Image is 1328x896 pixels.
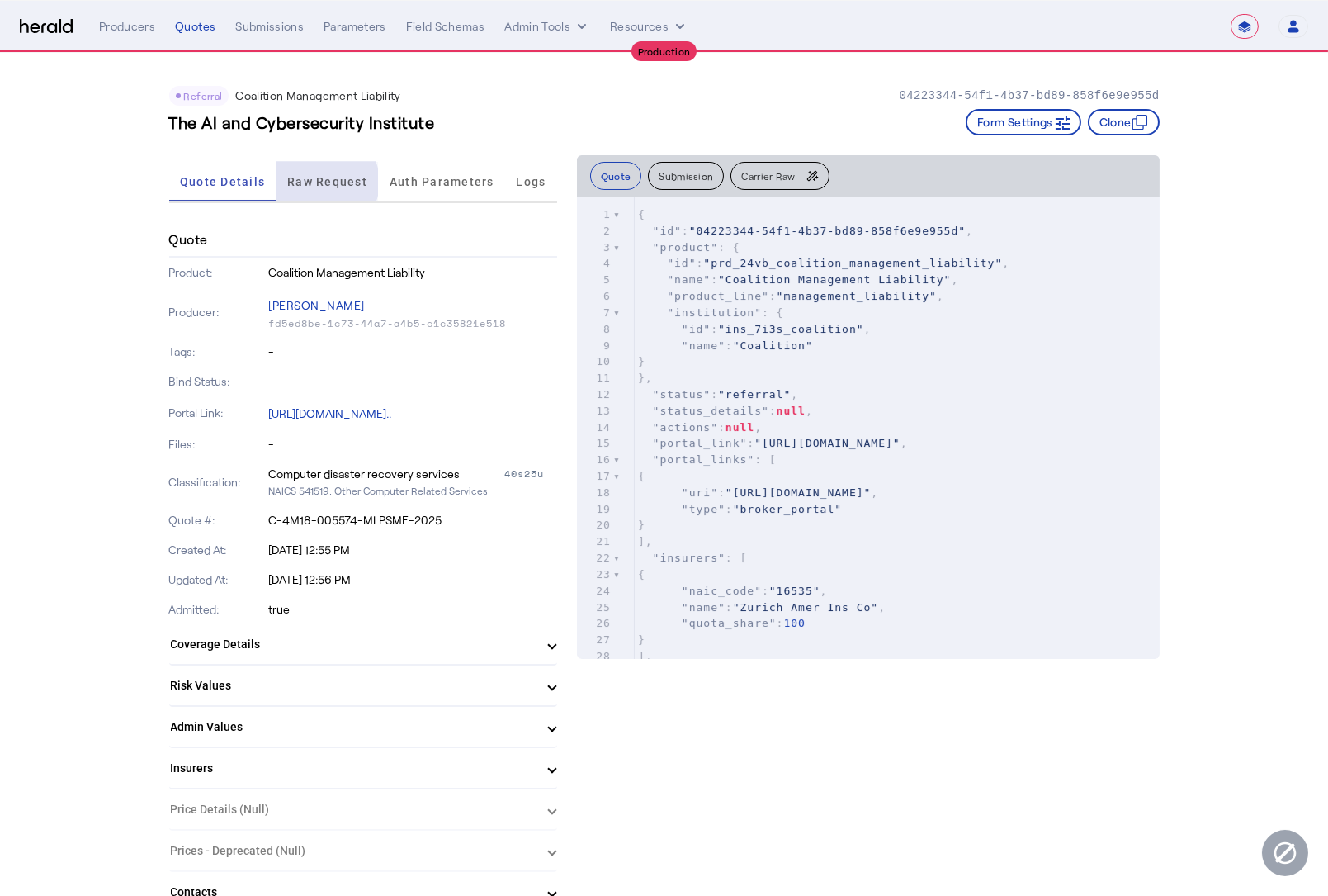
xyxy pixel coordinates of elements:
[682,617,777,629] span: "quota_share"
[268,512,557,529] p: C-4M18-005574-MLPSME-2025
[638,470,645,482] span: {
[638,273,958,286] span: : ,
[169,230,208,249] h4: Quote
[638,585,828,597] span: : ,
[638,225,973,237] span: : ,
[516,176,546,187] span: Logs
[1088,109,1160,135] button: Clone
[169,304,266,320] p: Producer:
[504,18,590,35] button: internal dropdown menu
[184,90,223,102] span: Referral
[577,420,613,436] div: 14
[777,290,937,302] span: "management_liability"
[577,206,613,223] div: 1
[653,437,748,449] span: "portal_link"
[590,162,642,190] button: Quote
[682,585,762,597] span: "naic_code"
[577,600,613,616] div: 25
[667,306,762,319] span: "institution"
[577,435,613,452] div: 15
[577,583,613,600] div: 24
[171,677,536,695] mat-panel-title: Risk Values
[268,373,557,390] p: -
[653,552,725,564] span: "insurers"
[577,197,1160,659] herald-code-block: quote
[653,405,769,417] span: "status_details"
[718,323,864,335] span: "ins_7i3s_coalition"
[577,255,613,272] div: 4
[169,344,266,360] p: Tags:
[777,405,806,417] span: null
[268,542,557,558] p: [DATE] 12:55 PM
[638,405,813,417] span: : ,
[741,171,795,181] span: Carrier Raw
[577,632,613,648] div: 27
[667,290,769,302] span: "product_line"
[175,18,215,35] div: Quotes
[648,162,724,190] button: Submission
[171,760,536,777] mat-panel-title: Insurers
[769,585,820,597] span: "16535"
[703,257,1002,269] span: "prd_24vb_coalition_management_liability"
[638,241,740,254] span: : {
[235,18,304,35] div: Submissions
[171,636,536,653] mat-panel-title: Coverage Details
[169,436,266,453] p: Files:
[268,406,391,420] a: [URL][DOMAIN_NAME]..
[783,617,805,629] span: 100
[268,317,557,330] p: fd5ed8be-1c73-44a7-a4b5-c1c35821e518
[638,388,798,401] span: : ,
[577,550,613,567] div: 22
[718,388,791,401] span: "referral"
[733,339,813,352] span: "Coalition"
[169,748,557,788] mat-expansion-panel-header: Insurers
[577,321,613,338] div: 8
[169,111,435,134] h3: The AI and Cybersecurity Institute
[20,19,73,35] img: Herald Logo
[577,288,613,305] div: 6
[180,176,265,187] span: Quote Details
[577,517,613,533] div: 20
[169,512,266,529] p: Quote #:
[169,474,266,491] p: Classification:
[268,264,557,281] p: Coalition Management Liability
[577,501,613,518] div: 19
[682,323,711,335] span: "id"
[631,41,697,61] div: Production
[638,437,908,449] span: : ,
[667,257,696,269] span: "id"
[577,353,613,370] div: 10
[268,482,557,499] p: NAICS 541519: Other Computer Related Services
[99,18,155,35] div: Producers
[682,339,725,352] span: "name"
[577,239,613,256] div: 3
[638,503,842,515] span: :
[169,601,266,618] p: Admitted:
[638,617,806,629] span: :
[638,650,653,662] span: ],
[268,294,557,317] p: [PERSON_NAME]
[638,633,645,646] span: }
[638,257,1009,269] span: : ,
[730,162,829,190] button: Carrier Raw
[235,88,401,104] p: Coalition Management Liability
[268,601,557,618] p: true
[169,373,266,390] p: Bind Status:
[169,707,557,747] mat-expansion-panel-header: Admin Values
[577,338,613,354] div: 9
[406,18,485,35] div: Field Schemas
[577,615,613,632] div: 26
[577,485,613,501] div: 18
[169,571,266,588] p: Updated At:
[324,18,386,35] div: Parameters
[638,372,653,384] span: },
[638,323,872,335] span: : ,
[610,18,688,35] button: Resources dropdown menu
[653,388,711,401] span: "status"
[268,344,557,360] p: -
[169,624,557,664] mat-expansion-panel-header: Coverage Details
[638,486,878,499] span: : ,
[638,535,653,548] span: ],
[169,542,266,558] p: Created At:
[682,503,725,515] span: "type"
